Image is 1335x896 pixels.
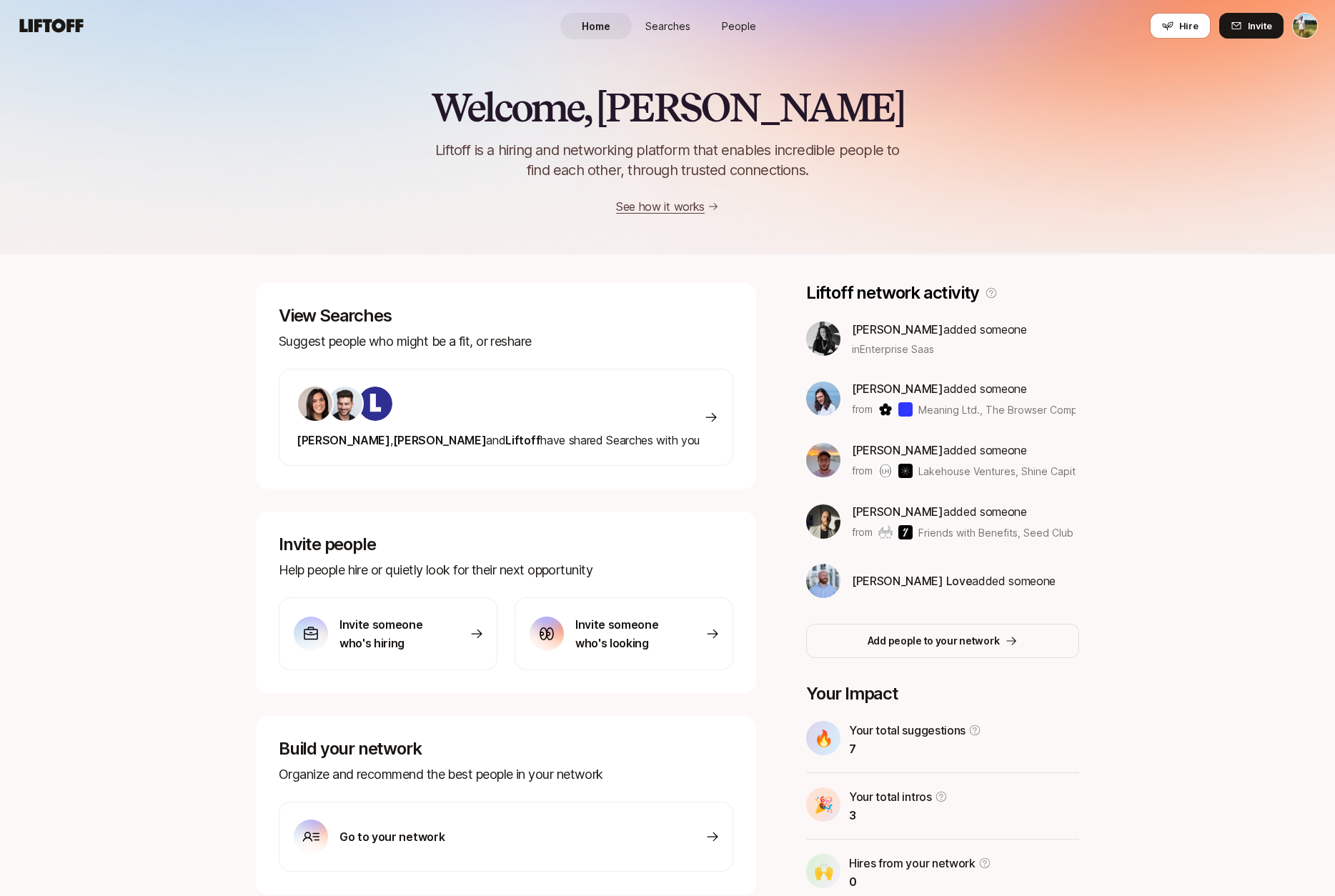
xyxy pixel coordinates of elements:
[616,199,705,214] a: See how it works
[279,739,733,759] p: Build your network
[806,283,979,303] p: Liftoff network activity
[632,13,703,39] a: Searches
[852,462,873,479] p: from
[806,504,840,539] img: 318e5d3d_b654_46dc_b918_bcb3f7c51db9.jpg
[505,433,540,447] span: Liftoff
[358,387,392,421] img: ACg8ocKIuO9-sklR2KvA8ZVJz4iZ_g9wtBiQREC3t8A94l4CTg=s160-c
[806,382,840,416] img: 3b21b1e9_db0a_4655_a67f_ab9b1489a185.jpg
[898,464,913,478] img: Shine Capital
[852,441,1076,459] p: added someone
[849,787,932,806] p: Your total intros
[486,433,505,447] span: and
[806,624,1079,658] button: Add people to your network
[806,322,840,356] img: e4106609_49c2_46c4_bd1b_35880d361c05.jpg
[339,827,445,846] p: Go to your network
[1292,13,1318,39] button: Tyler Kieft
[279,560,733,580] p: Help people hire or quietly look for their next opportunity
[1219,13,1284,39] button: Invite
[898,525,913,539] img: Seed Club
[852,574,972,588] span: [PERSON_NAME] Love
[1293,14,1317,38] img: Tyler Kieft
[852,320,1027,339] p: added someone
[849,854,976,872] p: Hires from your network
[722,19,756,34] span: People
[852,443,943,457] span: [PERSON_NAME]
[878,402,893,417] img: Meaning Ltd.
[806,721,840,755] div: 🔥
[852,379,1076,398] p: added someone
[849,872,991,891] p: 0
[431,86,905,129] h2: Welcome, [PERSON_NAME]
[1179,19,1198,33] span: Hire
[918,527,1116,539] span: Friends with Benefits, Seed Club & others
[390,433,393,447] span: ,
[806,443,840,477] img: ACg8ocJgLS4_X9rs-p23w7LExaokyEoWgQo9BGx67dOfttGDosg=s160-c
[852,502,1076,521] p: added someone
[560,13,632,39] a: Home
[849,740,981,758] p: 7
[852,342,934,357] span: in Enterprise Saas
[339,615,440,652] p: Invite someone who's hiring
[412,140,923,180] p: Liftoff is a hiring and networking platform that enables incredible people to find each other, th...
[393,433,487,447] span: [PERSON_NAME]
[918,404,1138,416] span: Meaning Ltd., The Browser Company & others
[279,534,733,554] p: Invite people
[806,684,1079,704] p: Your Impact
[852,504,943,519] span: [PERSON_NAME]
[1150,13,1211,39] button: Hire
[582,19,610,34] span: Home
[878,464,893,478] img: Lakehouse Ventures
[898,402,913,417] img: The Browser Company
[297,433,390,447] span: [PERSON_NAME]
[852,401,873,418] p: from
[279,332,733,352] p: Suggest people who might be a fit, or reshare
[1248,19,1272,33] span: Invite
[852,382,943,396] span: [PERSON_NAME]
[852,322,943,337] span: [PERSON_NAME]
[645,19,690,34] span: Searches
[328,387,362,421] img: 7bf30482_e1a5_47b4_9e0f_fc49ddd24bf6.jpg
[878,525,893,539] img: Friends with Benefits
[849,721,966,740] p: Your total suggestions
[279,306,733,326] p: View Searches
[703,13,775,39] a: People
[852,524,873,541] p: from
[918,465,1126,477] span: Lakehouse Ventures, Shine Capital & others
[852,572,1056,590] p: added someone
[297,433,700,447] span: have shared Searches with you
[868,632,1000,649] p: Add people to your network
[849,806,948,825] p: 3
[298,387,332,421] img: 71d7b91d_d7cb_43b4_a7ea_a9b2f2cc6e03.jpg
[806,787,840,822] div: 🎉
[279,765,733,785] p: Organize and recommend the best people in your network
[806,854,840,888] div: 🙌
[806,564,840,598] img: b72c8261_0d4d_4a50_aadc_a05c176bc497.jpg
[575,615,675,652] p: Invite someone who's looking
